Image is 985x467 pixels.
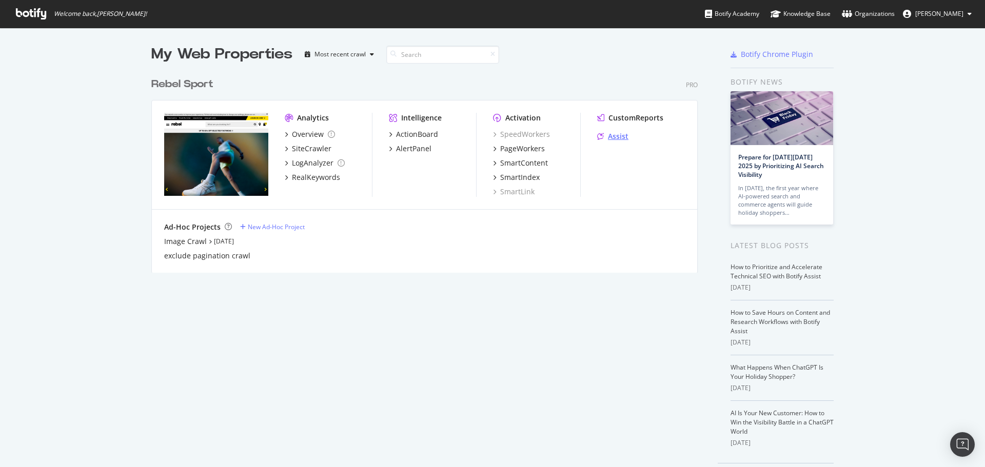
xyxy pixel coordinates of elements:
div: Most recent crawl [314,51,366,57]
div: [DATE] [731,383,834,393]
div: Botify Academy [705,9,759,19]
a: Prepare for [DATE][DATE] 2025 by Prioritizing AI Search Visibility [738,153,824,179]
div: Analytics [297,113,329,123]
a: How to Prioritize and Accelerate Technical SEO with Botify Assist [731,262,822,280]
a: What Happens When ChatGPT Is Your Holiday Shopper? [731,363,823,381]
div: CustomReports [608,113,663,123]
a: CustomReports [597,113,663,123]
div: Latest Blog Posts [731,240,834,251]
button: [PERSON_NAME] [895,6,980,22]
div: grid [151,65,706,273]
a: Overview [285,129,335,139]
div: Botify news [731,76,834,88]
div: My Web Properties [151,44,292,65]
span: Welcome back, [PERSON_NAME] ! [54,10,147,18]
a: [DATE] [214,237,234,246]
a: New Ad-Hoc Project [240,222,305,231]
a: SiteCrawler [285,144,331,154]
a: AlertPanel [389,144,431,154]
div: AlertPanel [396,144,431,154]
button: Most recent crawl [301,46,378,63]
div: Activation [505,113,541,123]
div: SiteCrawler [292,144,331,154]
a: SmartLink [493,187,535,197]
div: Knowledge Base [771,9,831,19]
div: New Ad-Hoc Project [248,222,305,231]
a: PageWorkers [493,144,545,154]
div: [DATE] [731,283,834,292]
div: Assist [608,131,628,141]
a: RealKeywords [285,172,340,182]
a: How to Save Hours on Content and Research Workflows with Botify Assist [731,308,830,335]
input: Search [386,46,499,64]
a: SmartIndex [493,172,540,182]
img: www.rebelsport.com.au [164,113,268,196]
img: Prepare for Black Friday 2025 by Prioritizing AI Search Visibility [731,91,833,145]
div: In [DATE], the first year where AI-powered search and commerce agents will guide holiday shoppers… [738,184,825,217]
div: PageWorkers [500,144,545,154]
div: LogAnalyzer [292,158,333,168]
div: Ad-Hoc Projects [164,222,221,232]
a: Rebel Sport [151,77,218,92]
div: Intelligence [401,113,442,123]
span: Tania Johnston [915,9,963,18]
div: Overview [292,129,324,139]
a: ActionBoard [389,129,438,139]
div: Rebel Sport [151,77,213,92]
div: [DATE] [731,438,834,448]
div: SmartContent [500,158,548,168]
div: Organizations [842,9,895,19]
a: LogAnalyzer [285,158,345,168]
div: ActionBoard [396,129,438,139]
div: Botify Chrome Plugin [741,49,813,59]
div: SmartIndex [500,172,540,182]
a: exclude pagination crawl [164,251,250,261]
div: Pro [686,80,698,89]
a: AI Is Your New Customer: How to Win the Visibility Battle in a ChatGPT World [731,409,834,436]
div: [DATE] [731,338,834,347]
a: SmartContent [493,158,548,168]
div: RealKeywords [292,172,340,182]
a: Assist [597,131,628,141]
a: SpeedWorkers [493,129,550,139]
a: Botify Chrome Plugin [731,49,813,59]
a: Image Crawl [164,236,207,247]
div: Open Intercom Messenger [950,432,975,457]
